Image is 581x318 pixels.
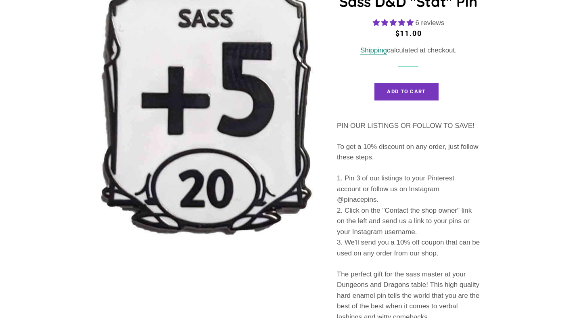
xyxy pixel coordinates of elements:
span: 6 reviews [415,19,444,27]
div: calculated at checkout. [337,45,480,56]
p: PIN OUR LISTINGS OR FOLLOW TO SAVE! [337,121,480,132]
p: 1. Pin 3 of our listings to your Pinterest account or follow us on Instagram @pinacepins. 2. Clic... [337,173,480,259]
button: Add to Cart [374,83,438,100]
p: To get a 10% discount on any order, just follow these steps. [337,142,480,163]
span: 5.00 stars [373,19,416,27]
span: $11.00 [395,29,422,38]
a: Shipping [360,46,387,54]
span: Add to Cart [387,88,426,94]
